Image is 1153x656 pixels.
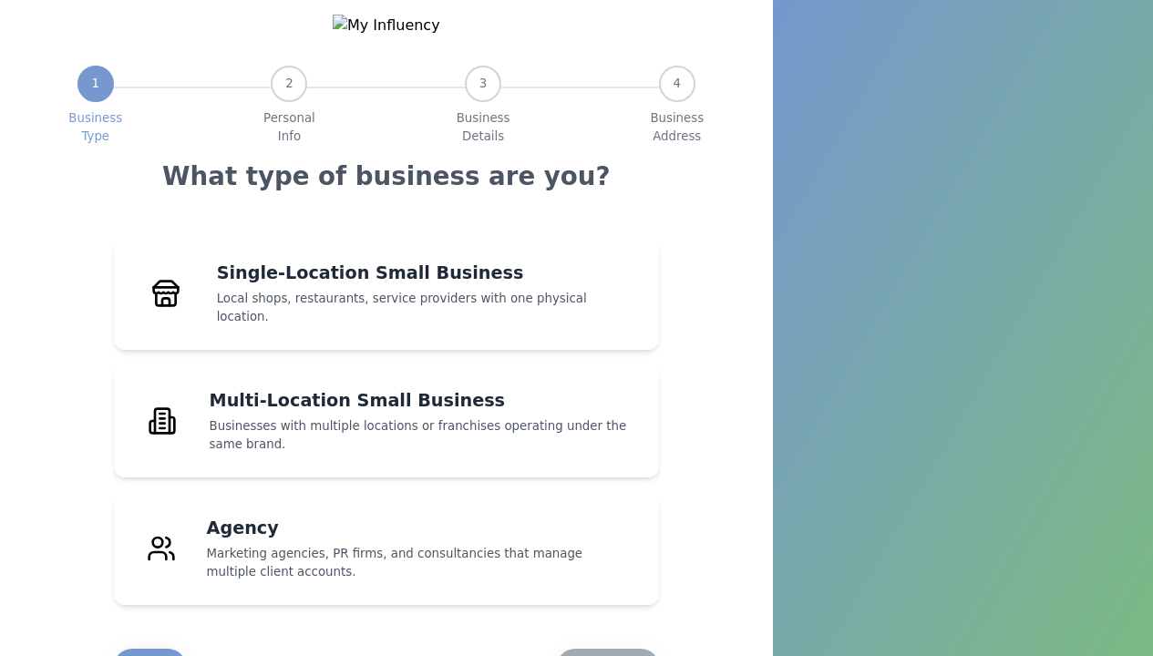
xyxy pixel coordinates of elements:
[333,15,440,36] img: My Influency
[650,109,704,146] span: Business Address
[457,109,510,146] span: Business Details
[114,492,659,605] div: AgencyMarketing agencies, PR firms, and consultancies that manage multiple client accounts.
[271,66,307,102] div: 2
[68,109,122,146] span: Business Type
[217,290,635,326] p: Local shops, restaurants, service providers with one physical location.
[162,160,610,193] h3: What type of business are you?
[217,261,635,286] h4: Single-Location Small Business
[659,66,695,102] div: 4
[263,109,315,146] span: Personal Info
[210,417,635,454] p: Businesses with multiple locations or franchises operating under the same brand.
[114,364,659,477] div: Multi-Location Small BusinessBusinesses with multiple locations or franchises operating under the...
[207,545,635,581] p: Marketing agencies, PR firms, and consultancies that manage multiple client accounts.
[77,66,114,102] div: 1
[210,388,635,414] h4: Multi-Location Small Business
[207,516,635,541] h4: Agency
[465,66,501,102] div: 3
[114,237,659,350] div: Single-Location Small BusinessLocal shops, restaurants, service providers with one physical locat...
